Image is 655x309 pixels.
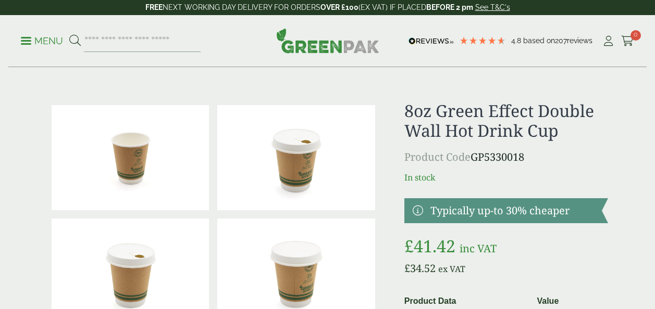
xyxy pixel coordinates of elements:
p: In stock [404,171,608,184]
div: 4.79 Stars [459,36,506,45]
span: 207 [555,36,567,45]
span: reviews [567,36,592,45]
bdi: 41.42 [404,235,455,257]
span: Product Code [404,150,471,164]
a: See T&C's [475,3,510,11]
i: My Account [602,36,615,46]
a: Menu [21,35,63,45]
span: ex VAT [438,263,465,275]
img: GreenPak Supplies [276,28,379,53]
strong: BEFORE 2 pm [426,3,473,11]
p: GP5330018 [404,149,608,165]
span: £ [404,235,414,257]
span: 4.8 [511,36,523,45]
img: 8oz Green Effect Double Wall Hot Drink Cup With Lid V5 [217,105,375,210]
h1: 8oz Green Effect Double Wall Hot Drink Cup [404,101,608,141]
span: 0 [631,30,641,41]
span: £ [404,261,410,275]
span: Based on [523,36,555,45]
a: 0 [621,33,634,49]
img: REVIEWS.io [409,37,454,45]
span: inc VAT [460,241,497,255]
i: Cart [621,36,634,46]
bdi: 34.52 [404,261,436,275]
strong: FREE [145,3,163,11]
img: 8oz Green Effect Double Wall Cup [52,105,209,210]
p: Menu [21,35,63,47]
strong: OVER £100 [320,3,359,11]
